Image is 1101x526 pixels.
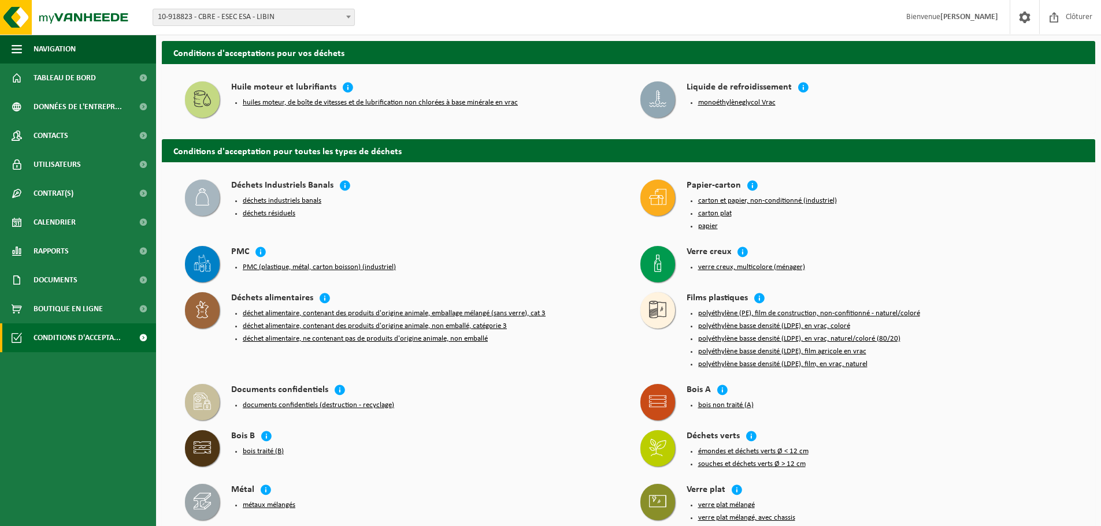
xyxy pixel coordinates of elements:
[243,501,295,510] button: métaux mélangés
[698,501,755,510] button: verre plat mélangé
[153,9,355,26] span: 10-918823 - CBRE - ESEC ESA - LIBIN
[34,323,121,352] span: Conditions d'accepta...
[34,179,73,208] span: Contrat(s)
[34,92,122,121] span: Données de l'entrepr...
[231,81,336,95] h4: Huile moteur et lubrifiants
[34,35,76,64] span: Navigation
[162,41,1095,64] h2: Conditions d'acceptations pour vos déchets
[243,309,546,318] button: déchet alimentaire, contenant des produits d'origine animale, emballage mélangé (sans verre), cat 3
[698,460,806,469] button: souches et déchets verts Ø > 12 cm
[687,180,741,193] h4: Papier-carton
[687,246,731,259] h4: Verre creux
[231,246,249,259] h4: PMC
[687,430,740,443] h4: Déchets verts
[687,384,711,397] h4: Bois A
[687,292,748,305] h4: Films plastiques
[698,322,850,331] button: polyéthylène basse densité (LDPE), en vrac, coloré
[698,263,805,272] button: verre creux, multicolore (ménager)
[698,447,809,456] button: émondes et déchets verts Ø < 12 cm
[34,150,81,179] span: Utilisateurs
[698,222,718,231] button: papier
[153,9,354,25] span: 10-918823 - CBRE - ESEC ESA - LIBIN
[243,322,507,331] button: déchet alimentaire, contenant des produits d'origine animale, non emballé, catégorie 3
[34,294,103,323] span: Boutique en ligne
[231,384,328,397] h4: Documents confidentiels
[243,263,396,272] button: PMC (plastique, métal, carton boisson) (industriel)
[243,196,321,206] button: déchets industriels banals
[231,292,313,305] h4: Déchets alimentaires
[687,484,725,497] h4: Verre plat
[698,360,868,369] button: polyéthylène basse densité (LDPE), film, en vrac, naturel
[34,266,77,294] span: Documents
[243,334,488,344] button: déchet alimentaire, ne contenant pas de produits d'origine animale, non emballé
[34,237,69,266] span: Rapports
[34,121,68,150] span: Contacts
[698,209,732,218] button: carton plat
[162,139,1095,162] h2: Conditions d'acceptation pour toutes les types de déchets
[231,484,254,497] h4: Métal
[231,430,255,443] h4: Bois B
[698,513,795,523] button: verre plat mélangé, avec chassis
[698,401,754,410] button: bois non traité (A)
[698,98,776,107] button: monoéthylèneglycol Vrac
[698,196,837,206] button: carton et papier, non-conditionné (industriel)
[698,309,920,318] button: polyéthylène (PE), film de construction, non-confitionné - naturel/coloré
[34,64,96,92] span: Tableau de bord
[243,447,284,456] button: bois traité (B)
[687,81,792,95] h4: Liquide de refroidissement
[231,180,333,193] h4: Déchets Industriels Banals
[243,209,295,218] button: déchets résiduels
[243,401,394,410] button: documents confidentiels (destruction - recyclage)
[34,208,76,237] span: Calendrier
[698,347,866,356] button: polyéthylène basse densité (LDPE), film agricole en vrac
[940,13,998,21] strong: [PERSON_NAME]
[243,98,518,107] button: huiles moteur, de boîte de vitesses et de lubrification non chlorées à base minérale en vrac
[698,334,900,344] button: polyéthylène basse densité (LDPE), en vrac, naturel/coloré (80/20)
